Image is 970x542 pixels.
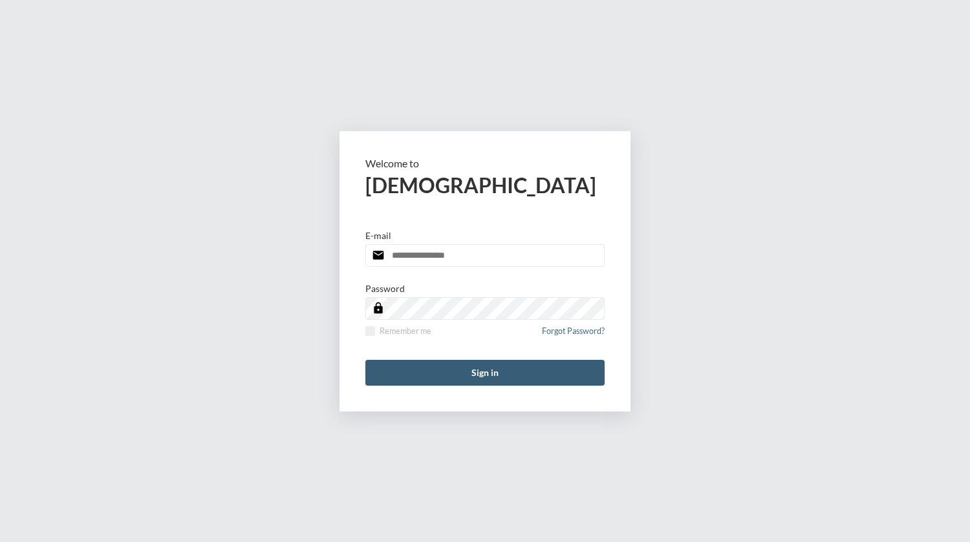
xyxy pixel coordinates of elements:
[365,283,405,294] p: Password
[365,230,391,241] p: E-mail
[365,360,605,386] button: Sign in
[365,172,605,198] h2: [DEMOGRAPHIC_DATA]
[365,326,431,336] label: Remember me
[542,326,605,344] a: Forgot Password?
[365,157,605,169] p: Welcome to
